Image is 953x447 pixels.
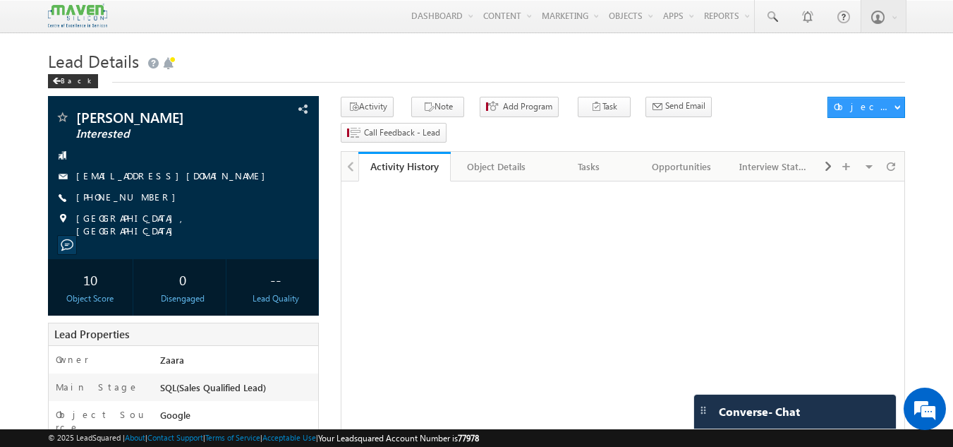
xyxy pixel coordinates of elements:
a: Opportunities [636,152,728,181]
a: About [125,433,145,442]
div: Interview Status [739,158,808,175]
span: Converse - Chat [719,405,800,418]
a: Back [48,73,105,85]
a: Tasks [543,152,636,181]
div: Object Actions [834,100,894,113]
button: Task [578,97,631,117]
div: Object Details [462,158,530,175]
button: Activity [341,97,394,117]
button: Add Program [480,97,559,117]
button: Object Actions [827,97,905,118]
label: Main Stage [56,381,139,393]
span: 77978 [458,433,479,443]
a: Interview Status [728,152,820,181]
div: Tasks [554,158,623,175]
span: Call Feedback - Lead [364,126,440,139]
span: Your Leadsquared Account Number is [318,433,479,443]
div: Object Score [51,292,130,305]
label: Object Source [56,408,147,434]
a: Activity History [358,152,451,181]
div: -- [236,266,315,292]
span: [PERSON_NAME] [76,110,243,124]
div: Google [157,408,319,428]
div: 0 [144,266,222,292]
span: Add Program [503,100,552,113]
div: SQL(Sales Qualified Lead) [157,381,319,400]
span: Zaara [160,354,184,366]
a: Terms of Service [205,433,260,442]
div: Activity History [369,160,440,173]
span: Lead Details [48,49,139,72]
div: Back [48,74,98,88]
button: Call Feedback - Lead [341,123,447,143]
span: © 2025 LeadSquared | | | | | [48,431,479,445]
span: [GEOGRAPHIC_DATA], [GEOGRAPHIC_DATA] [76,212,295,237]
a: [EMAIL_ADDRESS][DOMAIN_NAME] [76,169,272,181]
span: [PHONE_NUMBER] [76,191,183,205]
div: 10 [51,266,130,292]
label: Owner [56,353,89,366]
button: Send Email [645,97,712,117]
div: Opportunities [647,158,715,175]
img: Custom Logo [48,4,107,28]
span: Lead Properties [54,327,129,341]
img: carter-drag [698,405,709,416]
button: Note [411,97,464,117]
span: Send Email [665,100,705,112]
div: Disengaged [144,292,222,305]
a: Object Details [451,152,543,181]
a: Contact Support [147,433,203,442]
span: Interested [76,127,243,141]
a: Acceptable Use [262,433,316,442]
div: Lead Quality [236,292,315,305]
